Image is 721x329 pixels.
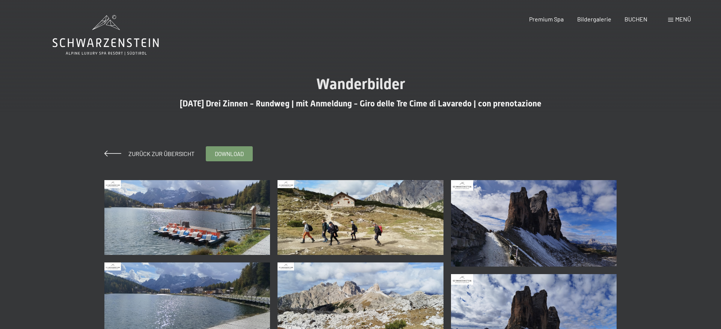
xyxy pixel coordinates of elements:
a: 09-10-2025 [103,176,272,259]
span: Zurück zur Übersicht [122,150,195,157]
span: Wanderbilder [316,75,405,93]
a: 09-10-2025 [449,176,619,270]
a: Premium Spa [529,15,564,23]
a: download [206,147,252,161]
a: BUCHEN [624,15,647,23]
span: Menü [675,15,691,23]
img: 09-10-2025 [104,180,270,255]
a: Zurück zur Übersicht [104,150,195,157]
a: 09-10-2025 [276,176,445,259]
a: Bildergalerie [577,15,611,23]
span: [DATE] Drei Zinnen - Rundweg | mit Anmeldung - Giro delle Tre Cime di Lavaredo | con prenotazione [180,99,542,108]
img: 09-10-2025 [278,180,443,255]
img: 09-10-2025 [451,180,617,267]
span: download [215,150,244,158]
